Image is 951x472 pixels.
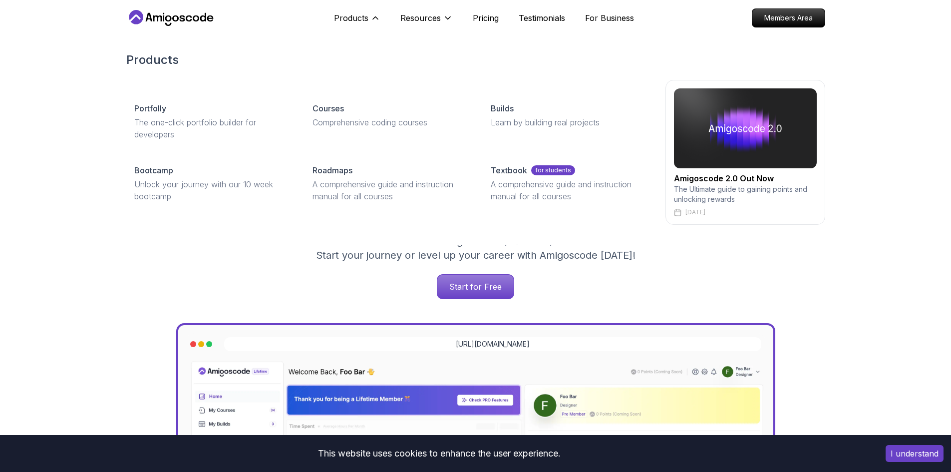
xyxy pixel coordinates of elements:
[665,80,825,225] a: amigoscode 2.0Amigoscode 2.0 Out NowThe Ultimate guide to gaining points and unlocking rewards[DATE]
[674,88,817,168] img: amigoscode 2.0
[685,208,705,216] p: [DATE]
[313,116,467,128] p: Comprehensive coding courses
[752,9,825,27] p: Members Area
[7,443,871,465] div: This website uses cookies to enhance the user experience.
[491,102,514,114] p: Builds
[531,165,575,175] p: for students
[519,12,565,24] a: Testimonials
[473,12,499,24] a: Pricing
[134,116,289,140] p: The one-click portfolio builder for developers
[313,178,467,202] p: A comprehensive guide and instruction manual for all courses
[334,12,380,32] button: Products
[134,102,166,114] p: Portfolly
[134,178,289,202] p: Unlock your journey with our 10 week bootcamp
[126,156,297,210] a: BootcampUnlock your journey with our 10 week bootcamp
[437,274,514,299] a: Start for Free
[491,164,527,176] p: Textbook
[456,339,530,349] a: [URL][DOMAIN_NAME]
[305,156,475,210] a: RoadmapsA comprehensive guide and instruction manual for all courses
[126,52,825,68] h2: Products
[483,156,653,210] a: Textbookfor studentsA comprehensive guide and instruction manual for all courses
[334,12,368,24] p: Products
[313,102,344,114] p: Courses
[400,12,441,24] p: Resources
[313,164,352,176] p: Roadmaps
[126,94,297,148] a: PortfollyThe one-click portfolio builder for developers
[400,12,453,32] button: Resources
[886,445,944,462] button: Accept cookies
[674,184,817,204] p: The Ultimate guide to gaining points and unlocking rewards
[674,172,817,184] h2: Amigoscode 2.0 Out Now
[308,234,643,262] p: Get unlimited access to coding , , and . Start your journey or level up your career with Amigosco...
[491,116,645,128] p: Learn by building real projects
[134,164,173,176] p: Bootcamp
[483,94,653,136] a: BuildsLearn by building real projects
[437,275,514,299] p: Start for Free
[752,8,825,27] a: Members Area
[585,12,634,24] a: For Business
[305,94,475,136] a: CoursesComprehensive coding courses
[491,178,645,202] p: A comprehensive guide and instruction manual for all courses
